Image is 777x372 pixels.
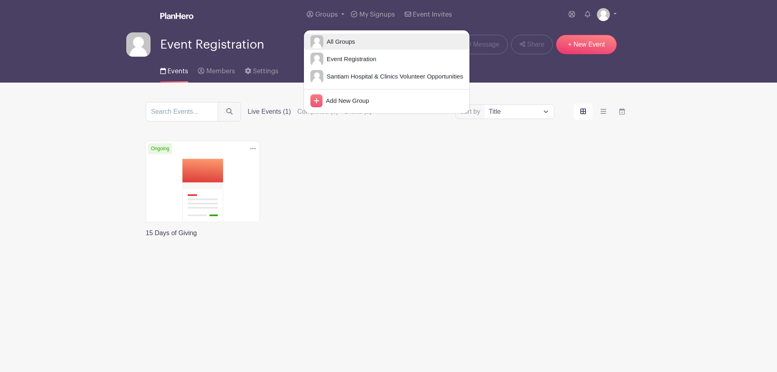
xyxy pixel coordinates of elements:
[245,57,278,83] a: Settings
[198,57,235,83] a: Members
[160,57,188,83] a: Events
[413,11,452,18] span: Event Invites
[310,53,323,66] img: default-ce2991bfa6775e67f084385cd625a349d9dcbb7a52a09fb2fda1e96e2d18dcdb.png
[168,68,188,74] span: Events
[206,68,235,74] span: Members
[456,35,507,54] a: Message
[323,37,355,47] span: All Groups
[323,55,376,64] span: Event Registration
[310,70,323,83] img: default-ce2991bfa6775e67f084385cd625a349d9dcbb7a52a09fb2fda1e96e2d18dcdb.png
[126,32,151,57] img: default-ce2991bfa6775e67f084385cd625a349d9dcbb7a52a09fb2fda1e96e2d18dcdb.png
[323,96,369,106] span: Add New Group
[315,11,338,18] span: Groups
[253,68,278,74] span: Settings
[248,107,372,117] div: filters
[304,51,469,67] a: Event Registration
[597,8,610,21] img: default-ce2991bfa6775e67f084385cd625a349d9dcbb7a52a09fb2fda1e96e2d18dcdb.png
[304,93,469,109] a: Add New Group
[574,104,631,120] div: order and view
[297,107,338,117] label: Completed (6)
[511,35,553,54] a: Share
[460,107,483,117] label: Sort by
[160,38,264,51] span: Event Registration
[527,40,544,49] span: Share
[556,35,617,54] a: + New Event
[304,30,470,114] div: Groups
[310,35,323,48] img: default-ce2991bfa6775e67f084385cd625a349d9dcbb7a52a09fb2fda1e96e2d18dcdb.png
[248,107,291,117] label: Live Events (1)
[323,72,463,81] span: Santiam Hospital & Clinics Volunteer Opportunities
[359,11,395,18] span: My Signups
[160,13,193,19] img: logo_white-6c42ec7e38ccf1d336a20a19083b03d10ae64f83f12c07503d8b9e83406b4c7d.svg
[304,34,469,50] a: All Groups
[146,102,218,121] input: Search Events...
[304,68,469,85] a: Santiam Hospital & Clinics Volunteer Opportunities
[473,40,499,49] span: Message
